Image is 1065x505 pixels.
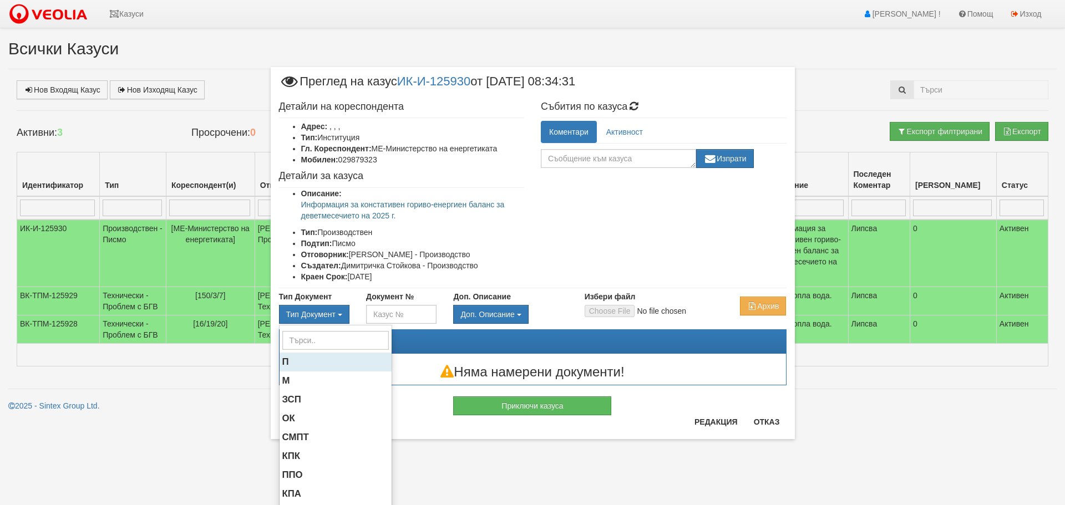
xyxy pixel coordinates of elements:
b: Краен Срок: [301,272,348,281]
b: Тип: [301,133,318,142]
span: ЗСП [282,394,301,405]
li: Димитричка Стойкова - Производство [301,260,525,271]
li: Отчетна карта (отчетен лист) [280,409,392,428]
h3: Няма намерени документи! [280,365,786,379]
button: Приключи казуса [453,396,611,415]
b: Създател: [301,261,341,270]
h4: Детайли за казуса [279,171,525,182]
span: Преглед на казус от [DATE] 08:34:31 [279,75,576,96]
li: МЕ-Министерство на енергетиката [301,143,525,154]
a: Активност [598,121,651,143]
span: КПА [282,488,301,499]
a: Коментари [541,121,597,143]
span: СМПТ [282,432,309,442]
button: Тип Документ [279,305,349,324]
span: ППО [282,470,303,480]
input: Казус № [366,305,437,324]
span: Доп. Описание [460,310,514,319]
input: Търси.. [282,331,389,350]
li: Констативен протокол за посещение на клиент [280,447,392,466]
label: Документ № [366,291,414,302]
li: Констативен протокол за посещение на абонатна станция [280,484,392,503]
label: Избери файл [585,291,636,302]
b: Подтип: [301,239,332,248]
span: КПК [282,451,301,461]
div: Двоен клик, за изчистване на избраната стойност. [279,305,349,324]
button: Отказ [747,413,787,431]
li: Писмо [301,238,525,249]
b: Мобилен: [301,155,338,164]
li: [DATE] [301,271,525,282]
li: Институция [301,132,525,143]
b: Отговорник: [301,250,349,259]
li: 029879323 [301,154,525,165]
button: Изпрати [696,149,754,168]
li: Молба/Жалба/Искане от клиент [280,371,392,390]
li: Писмо [280,353,392,371]
span: Тип Документ [286,310,336,319]
div: Двоен клик, за изчистване на избраната стойност. [453,305,567,324]
span: ОК [282,413,295,424]
h4: Детайли на кореспондента [279,101,525,113]
b: Тип: [301,228,318,237]
p: Информация за констативен гориво-енергиен баланс за деветмесечието на 2025 г. [301,199,525,221]
span: М [282,375,290,386]
h4: Събития по казуса [541,101,787,113]
span: П [282,356,289,367]
li: Протокол за посещение на обект [280,466,392,484]
li: Производствен [301,227,525,238]
li: Заявление за смяна/актуализиране на партида [280,390,392,409]
button: Редакция [688,413,744,431]
li: [PERSON_NAME] - Производство [301,249,525,260]
li: Свидетелство за метрологична проверка на топломерно устройство [280,428,392,447]
b: Гл. Кореспондент: [301,144,372,153]
b: Описание: [301,189,342,198]
b: Адрес: [301,122,328,131]
button: Архив [740,297,786,315]
label: Доп. Описание [453,291,510,302]
label: Тип Документ [279,291,332,302]
button: Доп. Описание [453,305,528,324]
a: ИК-И-125930 [397,74,471,88]
span: , , , [329,122,340,131]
